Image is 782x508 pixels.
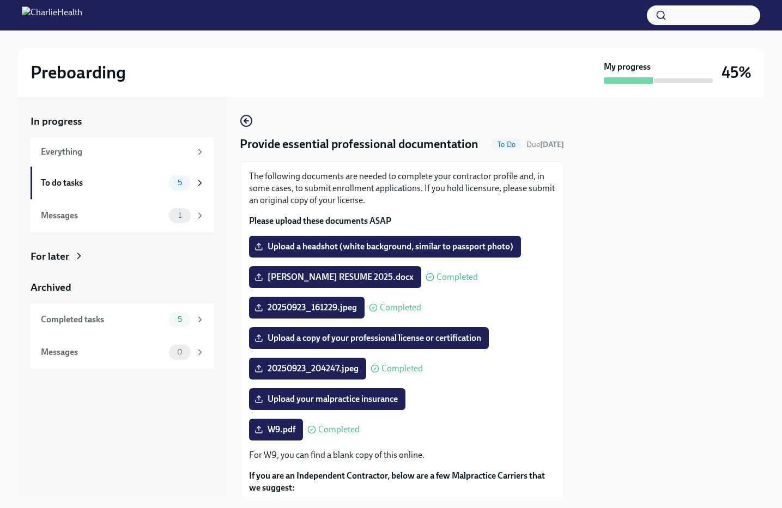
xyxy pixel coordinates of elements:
[526,140,564,149] span: Due
[22,7,82,24] img: CharlieHealth
[41,346,165,358] div: Messages
[41,210,165,222] div: Messages
[526,139,564,150] span: September 29th, 2025 08:00
[249,358,366,380] label: 20250923_204247.jpeg
[257,363,359,374] span: 20250923_204247.jpeg
[437,273,478,281] span: Completed
[249,236,521,258] label: Upload a headshot (white background, similar to passport photo)
[240,136,478,152] h4: Provide essential professional documentation
[172,211,188,219] span: 1
[41,314,165,326] div: Completed tasks
[31,249,69,264] div: For later
[381,364,423,373] span: Completed
[540,140,564,149] strong: [DATE]
[257,333,481,344] span: Upload a copy of your professional license or certification
[171,179,189,187] span: 5
[257,241,513,252] span: Upload a headshot (white background, similar to passport photo)
[31,114,214,128] a: In progress
[257,272,414,283] span: [PERSON_NAME] RESUME 2025.docx
[249,297,365,319] label: 20250923_161229.jpeg
[604,61,651,73] strong: My progress
[31,249,214,264] a: For later
[249,170,555,206] p: The following documents are needed to complete your contractor profile and, in some cases, to sub...
[31,62,126,83] h2: Preboarding
[257,302,357,313] span: 20250923_161229.jpeg
[41,177,165,189] div: To do tasks
[31,199,214,232] a: Messages1
[722,63,751,82] h3: 45%
[249,470,545,493] strong: If you are an Independent Contractor, below are a few Malpractice Carriers that we suggest:
[41,146,191,158] div: Everything
[257,424,295,435] span: W9.pdf
[257,394,398,405] span: Upload your malpractice insurance
[171,348,189,356] span: 0
[249,327,489,349] label: Upload a copy of your professional license or certification
[31,280,214,295] a: Archived
[249,419,303,440] label: W9.pdf
[31,303,214,336] a: Completed tasks5
[31,167,214,199] a: To do tasks5
[380,303,421,312] span: Completed
[249,266,421,288] label: [PERSON_NAME] RESUME 2025.docx
[491,140,522,149] span: To Do
[318,425,360,434] span: Completed
[171,315,189,323] span: 5
[249,388,405,410] label: Upload your malpractice insurance
[31,137,214,167] a: Everything
[31,336,214,369] a: Messages0
[249,216,391,226] strong: Please upload these documents ASAP
[249,449,555,461] p: For W9, you can find a blank copy of this online.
